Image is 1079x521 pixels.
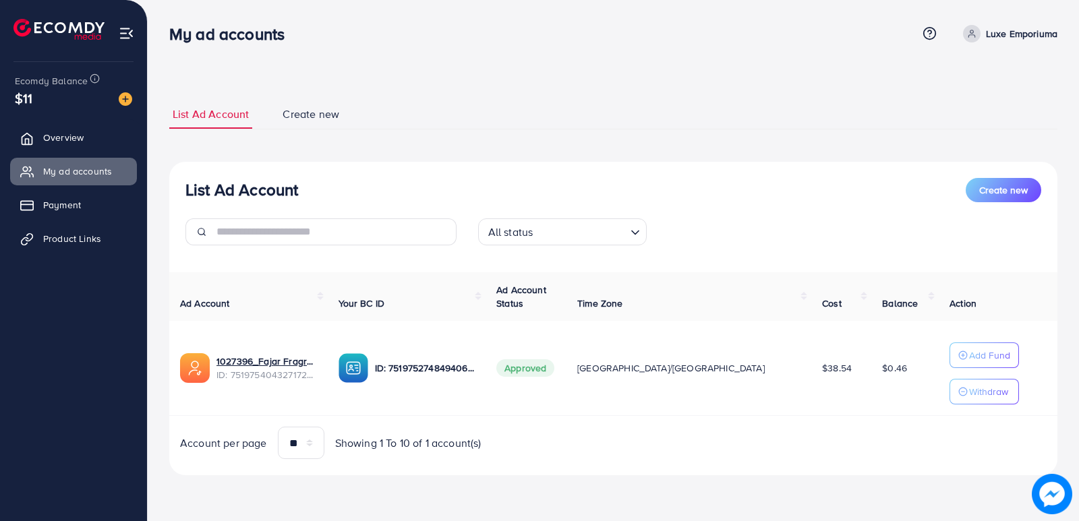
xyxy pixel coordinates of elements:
[10,124,137,151] a: Overview
[216,368,317,381] span: ID: 7519754043271725073
[966,178,1041,202] button: Create new
[486,222,536,242] span: All status
[43,232,101,245] span: Product Links
[119,92,132,106] img: image
[986,26,1057,42] p: Luxe Emporiuma
[1032,474,1072,514] img: image
[339,297,385,310] span: Your BC ID
[185,180,298,200] h3: List Ad Account
[375,360,475,376] p: ID: 7519752748494061576
[496,359,554,377] span: Approved
[43,131,84,144] span: Overview
[969,347,1010,363] p: Add Fund
[335,435,482,451] span: Showing 1 To 10 of 1 account(s)
[577,361,765,375] span: [GEOGRAPHIC_DATA]/[GEOGRAPHIC_DATA]
[950,297,976,310] span: Action
[169,24,295,44] h3: My ad accounts
[10,225,137,252] a: Product Links
[478,218,647,245] div: Search for option
[950,379,1019,404] button: Withdraw
[43,164,112,178] span: My ad accounts
[180,297,230,310] span: Ad Account
[496,283,546,310] span: Ad Account Status
[216,355,317,382] div: <span class='underline'>1027396_Fajar Fragrance Collection_1750829188342</span></br>7519754043271...
[119,26,134,41] img: menu
[822,297,842,310] span: Cost
[822,361,852,375] span: $38.54
[13,19,105,40] img: logo
[969,384,1008,400] p: Withdraw
[882,297,918,310] span: Balance
[958,25,1057,42] a: Luxe Emporiuma
[882,361,907,375] span: $0.46
[173,106,249,122] span: List Ad Account
[537,220,624,242] input: Search for option
[979,183,1028,197] span: Create new
[283,106,339,122] span: Create new
[43,198,81,212] span: Payment
[10,191,137,218] a: Payment
[339,353,368,383] img: ic-ba-acc.ded83a64.svg
[15,88,32,108] span: $11
[10,158,137,185] a: My ad accounts
[577,297,622,310] span: Time Zone
[15,74,88,88] span: Ecomdy Balance
[180,353,210,383] img: ic-ads-acc.e4c84228.svg
[216,355,317,368] a: 1027396_Fajar Fragrance Collection_1750829188342
[180,435,267,451] span: Account per page
[950,342,1019,368] button: Add Fund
